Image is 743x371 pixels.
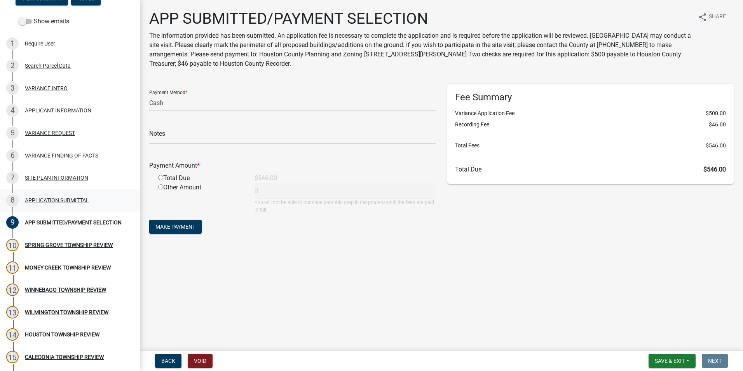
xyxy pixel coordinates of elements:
div: 15 [6,351,19,363]
div: 3 [6,82,19,94]
span: $46.00 [709,121,726,129]
button: Save & Exit [649,354,696,368]
div: 10 [6,239,19,251]
div: 9 [6,216,19,229]
button: Next [702,354,728,368]
i: share [698,12,707,22]
button: Back [155,354,181,368]
div: 14 [6,328,19,341]
h6: Total Due [455,166,726,173]
span: Back [161,358,175,364]
span: Make Payment [155,224,195,230]
div: APP SUBMITTED/PAYMENT SELECTION [25,220,122,225]
span: $546.00 [706,142,726,150]
div: APPLICANT INFORMATION [25,108,91,113]
span: Save & Exit [655,358,685,364]
div: SITE PLAN INFORMATION [25,175,88,180]
div: 2 [6,59,19,72]
div: 12 [6,283,19,296]
div: APPLICATION SUBMITTAL [25,198,89,203]
span: $546.00 [703,166,726,173]
button: Make Payment [149,220,202,234]
div: WINNEBAGO TOWNSHIP REVIEW [25,287,106,292]
span: Next [708,358,722,364]
div: 8 [6,194,19,206]
div: Total Due [152,173,249,183]
div: 11 [6,261,19,274]
div: VARIANCE INTRO [25,86,68,91]
div: VARIANCE FINDING OF FACTS [25,153,98,158]
div: Other Amount [152,183,249,213]
div: Search Parcel Data [25,63,71,68]
div: Payment Amount [143,161,441,170]
div: 6 [6,149,19,162]
li: Variance Application Fee [455,109,726,117]
div: MONEY CREEK TOWNSHIP REVIEW [25,265,111,270]
label: Show emails [19,17,69,26]
div: 4 [6,104,19,117]
div: SPRING GROVE TOWNSHIP REVIEW [25,242,113,248]
div: Require User [25,41,55,46]
div: WILMINGTON TOWNSHIP REVIEW [25,310,108,315]
button: shareShare [692,9,732,24]
h1: APP SUBMITTED/PAYMENT SELECTION [149,9,692,28]
span: $500.00 [706,109,726,117]
button: Void [188,354,213,368]
h6: Fee Summary [455,92,726,103]
p: The information provided has been submitted. An application fee is necessary to complete the appl... [149,31,692,68]
div: CALEDONIA TOWNSHIP REVIEW [25,354,104,360]
span: Share [709,12,726,22]
div: 1 [6,37,19,50]
div: 5 [6,127,19,139]
li: Total Fees [455,142,726,150]
div: VARIANCE REQUEST [25,130,75,136]
div: HOUSTON TOWNSHIP REVIEW [25,332,99,337]
div: 7 [6,171,19,184]
li: Recording Fee [455,121,726,129]
div: 13 [6,306,19,318]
